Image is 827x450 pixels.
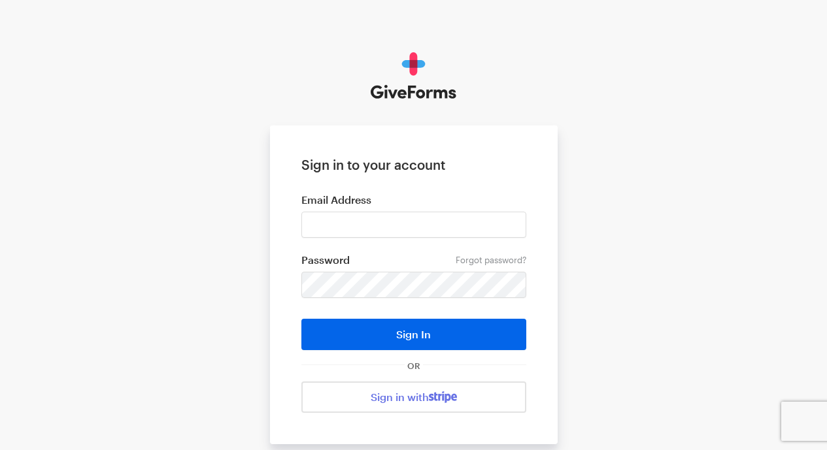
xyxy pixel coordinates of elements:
[371,52,456,99] img: GiveForms
[429,391,457,403] img: stripe-07469f1003232ad58a8838275b02f7af1ac9ba95304e10fa954b414cd571f63b.svg
[301,157,526,172] h1: Sign in to your account
[456,255,526,265] a: Forgot password?
[301,253,526,266] label: Password
[301,381,526,413] a: Sign in with
[405,361,423,371] span: OR
[301,193,526,206] label: Email Address
[301,319,526,350] button: Sign In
